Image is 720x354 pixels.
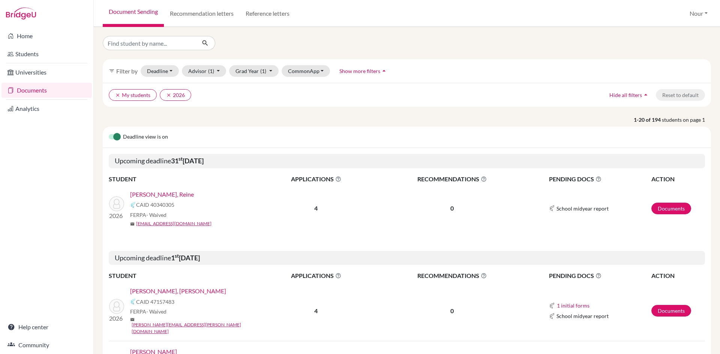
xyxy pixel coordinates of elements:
button: Show more filtersarrow_drop_up [333,65,394,77]
i: filter_list [109,68,115,74]
button: Deadline [141,65,179,77]
a: Analytics [1,101,92,116]
img: Common App logo [130,202,136,208]
a: Documents [1,83,92,98]
span: mail [130,317,135,322]
th: STUDENT [109,174,259,184]
span: students on page 1 [662,116,711,124]
img: Ahmed, Rahman [109,299,124,314]
button: Grad Year(1) [229,65,279,77]
button: Reset to default [656,89,705,101]
i: clear [115,93,120,98]
i: arrow_drop_up [642,91,649,99]
i: arrow_drop_up [380,67,388,75]
span: APPLICATIONS [259,175,373,184]
button: Advisor(1) [182,65,226,77]
span: School midyear report [556,205,609,212]
span: FERPA [130,308,166,315]
span: (1) [208,68,214,74]
a: Universities [1,65,92,80]
img: Al Habbal, Reine [109,196,124,211]
span: CAID 47157483 [136,298,174,306]
th: ACTION [651,174,705,184]
button: clearMy students [109,89,157,101]
th: ACTION [651,271,705,281]
img: Common App logo [130,299,136,305]
span: Show more filters [339,68,380,74]
span: School midyear report [556,312,609,320]
img: Common App logo [549,303,555,309]
span: Deadline view is on [123,133,168,142]
p: 2026 [109,211,124,220]
h5: Upcoming deadline [109,251,705,265]
span: Filter by [116,67,138,75]
span: PENDING DOCS [549,175,651,184]
a: Documents [651,305,691,317]
span: FERPA [130,211,166,219]
span: Hide all filters [609,92,642,98]
img: Bridge-U [6,7,36,19]
a: [PERSON_NAME], [PERSON_NAME] [130,287,226,296]
button: 1 initial forms [556,301,590,310]
i: clear [166,93,171,98]
span: RECOMMENDATIONS [374,175,531,184]
a: Home [1,28,92,43]
p: 2026 [109,314,124,323]
button: clear2026 [160,89,191,101]
button: Hide all filtersarrow_drop_up [603,89,656,101]
sup: st [175,253,179,259]
b: 4 [314,205,318,212]
span: CAID 40340305 [136,201,174,209]
img: Common App logo [549,205,555,211]
h5: Upcoming deadline [109,154,705,168]
span: APPLICATIONS [259,271,373,280]
span: - Waived [146,212,166,218]
img: Common App logo [549,313,555,319]
a: Documents [651,203,691,214]
span: (1) [260,68,266,74]
button: CommonApp [282,65,330,77]
p: 0 [374,306,531,315]
p: 0 [374,204,531,213]
span: PENDING DOCS [549,271,651,280]
a: Help center [1,320,92,335]
b: 4 [314,307,318,314]
button: Nour [686,6,711,21]
span: - Waived [146,308,166,315]
sup: st [178,156,183,162]
span: RECOMMENDATIONS [374,271,531,280]
strong: 1-20 of 194 [634,116,662,124]
b: 1 [DATE] [171,254,200,262]
b: 31 [DATE] [171,157,204,165]
input: Find student by name... [103,36,196,50]
a: [PERSON_NAME], Reine [130,190,194,199]
a: [PERSON_NAME][EMAIL_ADDRESS][PERSON_NAME][DOMAIN_NAME] [132,321,264,335]
a: Students [1,46,92,61]
a: Community [1,338,92,353]
th: STUDENT [109,271,259,281]
span: mail [130,222,135,226]
a: [EMAIL_ADDRESS][DOMAIN_NAME] [136,220,211,227]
